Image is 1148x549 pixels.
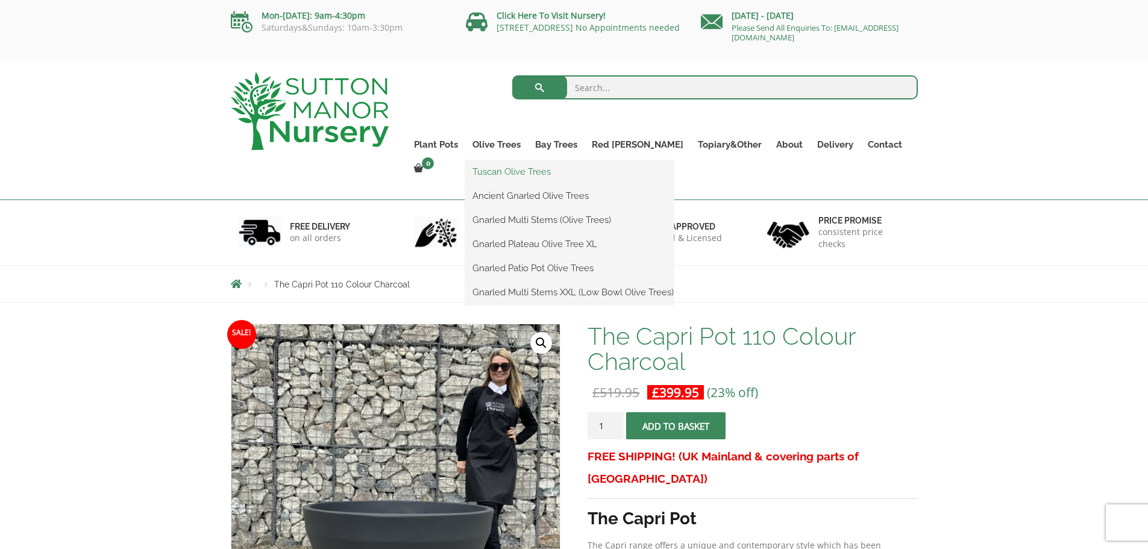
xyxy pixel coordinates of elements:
a: Gnarled Patio Pot Olive Trees [465,259,674,277]
span: Sale! [227,320,256,349]
p: [DATE] - [DATE] [701,8,918,23]
a: 0 [407,160,438,177]
button: Add to basket [626,412,726,439]
h1: The Capri Pot 110 Colour Charcoal [588,324,917,374]
a: [STREET_ADDRESS] No Appointments needed [497,22,680,33]
a: Tuscan Olive Trees [465,163,674,181]
h3: FREE SHIPPING! (UK Mainland & covering parts of [GEOGRAPHIC_DATA]) [588,445,917,490]
a: Click Here To Visit Nursery! [497,10,606,21]
bdi: 519.95 [592,384,639,401]
bdi: 399.95 [652,384,699,401]
a: View full-screen image gallery [530,332,552,354]
h6: Defra approved [642,221,722,232]
h6: FREE DELIVERY [290,221,350,232]
a: Olive Trees [465,136,528,153]
a: Bay Trees [528,136,585,153]
p: consistent price checks [818,226,910,250]
img: 1.jpg [239,217,281,248]
span: £ [652,384,659,401]
a: Ancient Gnarled Olive Trees [465,187,674,205]
input: Product quantity [588,412,624,439]
span: 0 [422,157,434,169]
img: 2.jpg [415,217,457,248]
a: Red [PERSON_NAME] [585,136,691,153]
strong: The Capri Pot [588,509,697,529]
p: on all orders [290,232,350,244]
a: Gnarled Plateau Olive Tree XL [465,235,674,253]
p: Saturdays&Sundays: 10am-3:30pm [231,23,448,33]
a: Delivery [810,136,861,153]
a: Gnarled Multi Stems XXL (Low Bowl Olive Trees) [465,283,674,301]
nav: Breadcrumbs [231,279,918,289]
img: logo [231,72,389,150]
a: Contact [861,136,909,153]
input: Search... [512,75,918,99]
span: The Capri Pot 110 Colour Charcoal [274,280,410,289]
span: £ [592,384,600,401]
img: 4.jpg [767,214,809,251]
h6: Price promise [818,215,910,226]
a: About [769,136,810,153]
p: Mon-[DATE]: 9am-4:30pm [231,8,448,23]
a: Topiary&Other [691,136,769,153]
span: (23% off) [707,384,758,401]
p: checked & Licensed [642,232,722,244]
a: Plant Pots [407,136,465,153]
a: Please Send All Enquiries To: [EMAIL_ADDRESS][DOMAIN_NAME] [732,22,899,43]
a: Gnarled Multi Stems (Olive Trees) [465,211,674,229]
